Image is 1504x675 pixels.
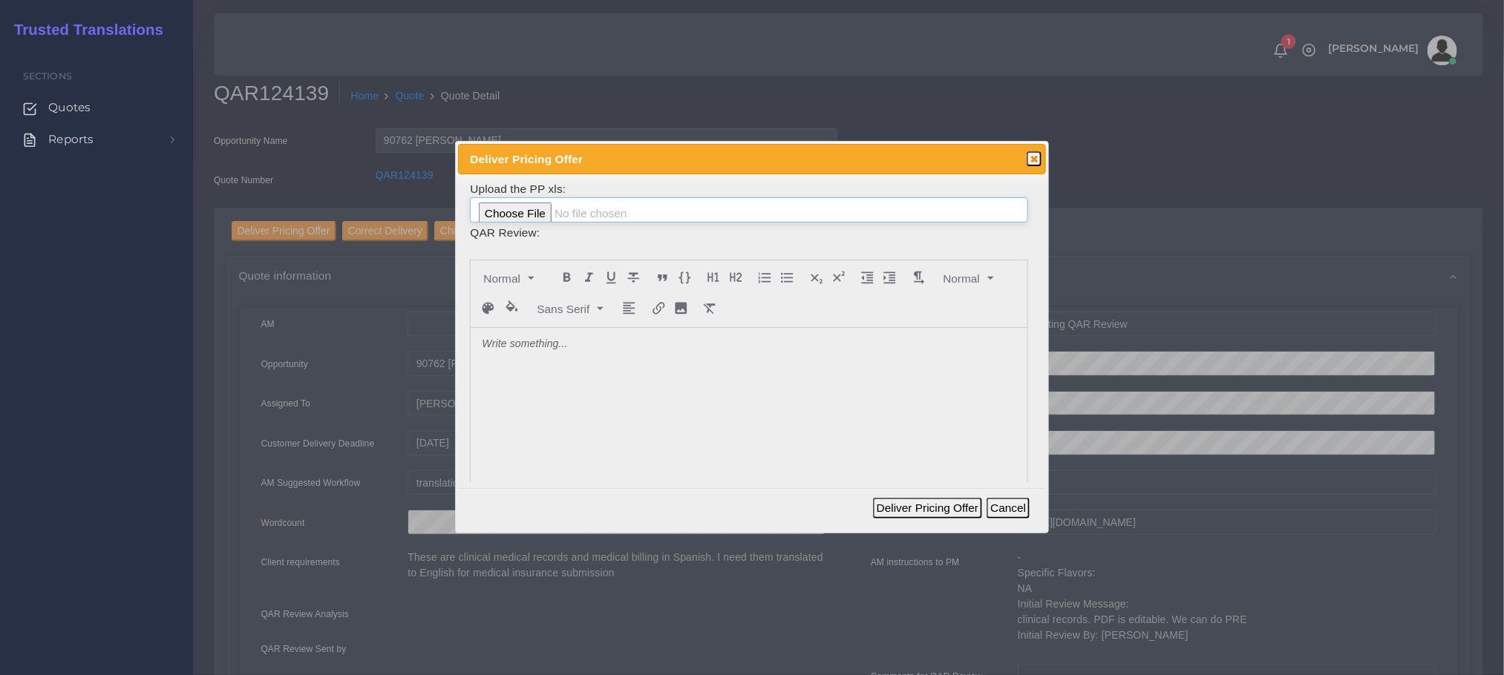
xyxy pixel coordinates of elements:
a: Quotes [11,92,182,123]
span: Quotes [48,99,91,116]
td: QAR Review: [469,223,1028,242]
span: Sections [23,70,72,82]
span: Reports [48,131,94,148]
button: Close [1027,151,1042,166]
span: Deliver Pricing Offer [470,151,977,168]
a: Trusted Translations [4,18,163,42]
button: Deliver Pricing Offer [873,498,982,518]
a: Reports [11,124,182,155]
td: Upload the PP xls: [469,180,1028,223]
button: Cancel [987,498,1030,518]
h2: Trusted Translations [4,21,163,39]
